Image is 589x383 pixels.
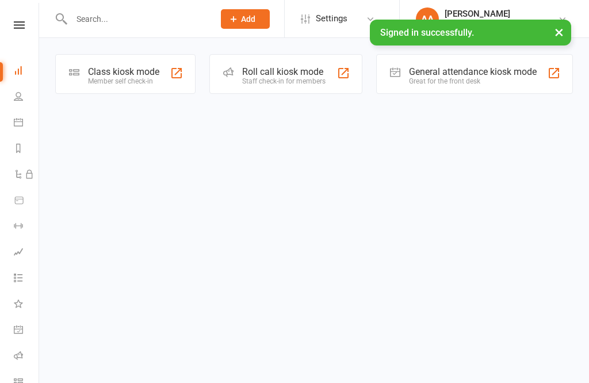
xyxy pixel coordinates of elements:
[14,188,40,214] a: Product Sales
[88,77,159,85] div: Member self check-in
[241,14,255,24] span: Add
[242,77,326,85] div: Staff check-in for members
[14,111,40,136] a: Calendar
[316,6,347,32] span: Settings
[14,85,40,111] a: People
[14,318,40,344] a: General attendance kiosk mode
[409,66,537,77] div: General attendance kiosk mode
[88,66,159,77] div: Class kiosk mode
[416,7,439,31] div: AA
[14,59,40,85] a: Dashboard
[68,11,206,27] input: Search...
[445,19,558,29] div: Helensvale Fitness Studio (HFS)
[380,27,474,38] span: Signed in successfully.
[549,20,569,44] button: ×
[14,292,40,318] a: What's New
[14,344,40,370] a: Roll call kiosk mode
[242,66,326,77] div: Roll call kiosk mode
[409,77,537,85] div: Great for the front desk
[221,9,270,29] button: Add
[445,9,558,19] div: [PERSON_NAME]
[14,240,40,266] a: Assessments
[14,136,40,162] a: Reports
